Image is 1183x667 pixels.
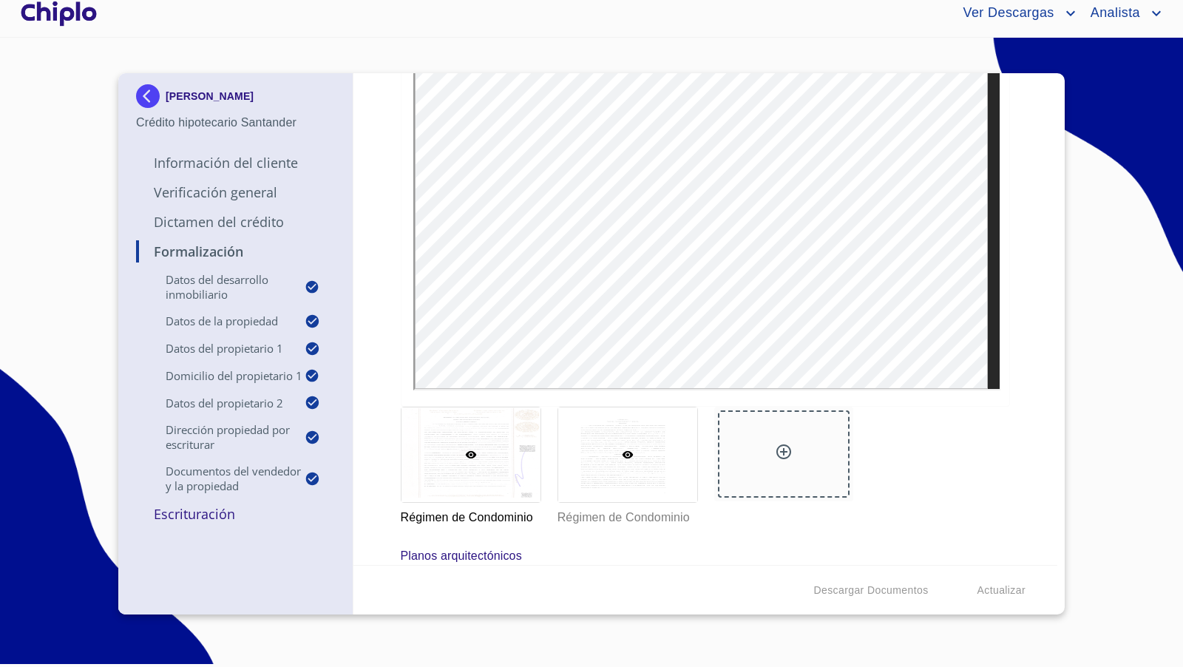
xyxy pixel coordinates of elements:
[136,464,305,493] p: Documentos del vendedor y la propiedad
[136,368,305,383] p: Domicilio del Propietario 1
[1079,1,1148,25] span: Analista
[136,114,335,132] p: Crédito hipotecario Santander
[136,396,305,410] p: Datos del propietario 2
[807,577,934,604] button: Descargar Documentos
[136,84,166,108] img: Docupass spot blue
[136,505,335,523] p: Escrituración
[952,1,1061,25] span: Ver Descargas
[972,577,1031,604] button: Actualizar
[136,272,305,302] p: Datos del Desarrollo Inmobiliario
[1079,1,1165,25] button: account of current user
[136,422,305,452] p: Dirección Propiedad por Escriturar
[136,314,305,328] p: Datos de la propiedad
[166,90,254,102] p: [PERSON_NAME]
[136,154,335,172] p: Información del Cliente
[557,503,696,527] p: Régimen de Condominio
[136,183,335,201] p: Verificación General
[813,581,928,600] span: Descargar Documentos
[136,341,305,356] p: Datos del propietario 1
[401,503,540,527] p: Régimen de Condominio
[977,581,1026,600] span: Actualizar
[136,84,335,114] div: [PERSON_NAME]
[136,243,335,260] p: Formalización
[136,213,335,231] p: Dictamen del Crédito
[952,1,1079,25] button: account of current user
[401,547,522,565] p: Planos arquitectónicos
